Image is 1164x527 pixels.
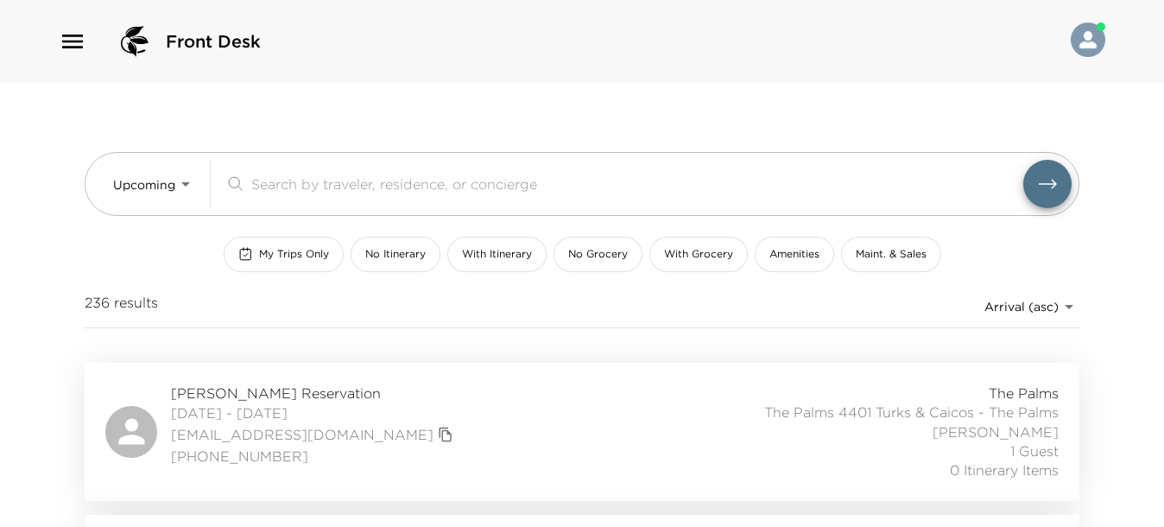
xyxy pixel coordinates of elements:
[85,363,1079,501] a: [PERSON_NAME] Reservation[DATE] - [DATE][EMAIL_ADDRESS][DOMAIN_NAME]copy primary member email[PHO...
[933,422,1059,441] span: [PERSON_NAME]
[171,384,458,403] span: [PERSON_NAME] Reservation
[649,237,748,272] button: With Grocery
[1010,441,1059,460] span: 1 Guest
[856,247,927,262] span: Maint. & Sales
[351,237,440,272] button: No Itinerary
[568,247,628,262] span: No Grocery
[984,299,1059,314] span: Arrival (asc)
[769,247,819,262] span: Amenities
[1071,22,1105,57] img: User
[554,237,642,272] button: No Grocery
[171,425,433,444] a: [EMAIL_ADDRESS][DOMAIN_NAME]
[462,247,532,262] span: With Itinerary
[447,237,547,272] button: With Itinerary
[251,174,1023,194] input: Search by traveler, residence, or concierge
[989,384,1059,403] span: The Palms
[950,460,1059,479] span: 0 Itinerary Items
[166,29,261,54] span: Front Desk
[841,237,941,272] button: Maint. & Sales
[259,247,329,262] span: My Trips Only
[365,247,426,262] span: No Itinerary
[755,237,834,272] button: Amenities
[664,247,733,262] span: With Grocery
[171,403,458,422] span: [DATE] - [DATE]
[433,422,458,447] button: copy primary member email
[171,447,458,466] span: [PHONE_NUMBER]
[764,403,1059,422] span: The Palms 4401 Turks & Caicos - The Palms
[114,21,155,62] img: logo
[224,237,344,272] button: My Trips Only
[113,177,175,193] span: Upcoming
[85,293,158,321] span: 236 results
